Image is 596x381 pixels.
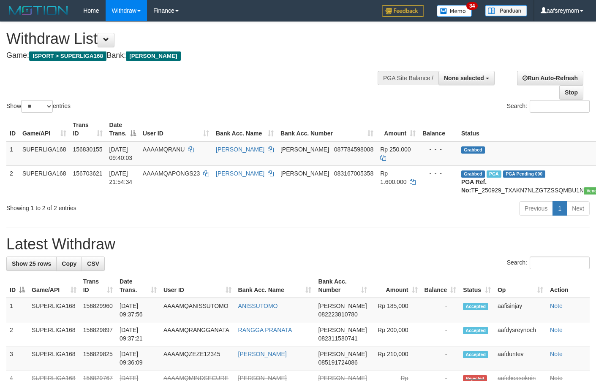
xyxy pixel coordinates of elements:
span: Copy 082311580741 to clipboard [318,335,357,342]
a: 1 [552,201,567,216]
th: Bank Acc. Name: activate to sort column ascending [212,117,277,141]
td: 2 [6,322,28,346]
label: Search: [507,100,590,113]
a: RANGGA PRANATA [238,327,292,333]
th: Bank Acc. Name: activate to sort column ascending [235,274,315,298]
span: None selected [444,75,484,81]
td: AAAAMQRANGGANATA [160,322,235,346]
a: [PERSON_NAME] [238,351,287,357]
h1: Latest Withdraw [6,236,590,253]
span: [PERSON_NAME] [318,327,367,333]
th: Status: activate to sort column ascending [460,274,494,298]
td: - [421,346,460,370]
td: 3 [6,346,28,370]
a: Run Auto-Refresh [517,71,583,85]
div: - - - [422,169,454,178]
td: [DATE] 09:37:21 [116,322,160,346]
th: User ID: activate to sort column ascending [139,117,212,141]
td: 1 [6,298,28,322]
h1: Withdraw List [6,30,389,47]
span: ISPORT > SUPERLIGA168 [29,51,106,61]
th: Amount: activate to sort column ascending [370,274,421,298]
td: 2 [6,165,19,198]
td: - [421,322,460,346]
th: Amount: activate to sort column ascending [377,117,419,141]
div: - - - [422,145,454,154]
div: Showing 1 to 2 of 2 entries [6,200,242,212]
td: aafdysreynoch [494,322,547,346]
th: ID [6,117,19,141]
td: SUPERLIGA168 [28,298,80,322]
td: aafduntev [494,346,547,370]
span: [PERSON_NAME] [280,170,329,177]
a: Note [550,303,563,309]
th: Game/API: activate to sort column ascending [28,274,80,298]
a: Show 25 rows [6,257,57,271]
th: Bank Acc. Number: activate to sort column ascending [277,117,377,141]
span: [PERSON_NAME] [318,351,367,357]
select: Showentries [21,100,53,113]
input: Search: [530,100,590,113]
a: Note [550,351,563,357]
td: 156829960 [80,298,116,322]
td: - [421,298,460,322]
span: Copy 082223810780 to clipboard [318,311,357,318]
th: Bank Acc. Number: activate to sort column ascending [315,274,370,298]
img: Button%20Memo.svg [437,5,472,17]
th: User ID: activate to sort column ascending [160,274,235,298]
span: Show 25 rows [12,260,51,267]
b: PGA Ref. No: [461,178,487,194]
span: [PERSON_NAME] [280,146,329,153]
td: SUPERLIGA168 [28,346,80,370]
td: Rp 210,000 [370,346,421,370]
th: Date Trans.: activate to sort column ascending [116,274,160,298]
th: Trans ID: activate to sort column ascending [80,274,116,298]
input: Search: [530,257,590,269]
td: [DATE] 09:36:09 [116,346,160,370]
a: ANISSUTOMO [238,303,278,309]
td: SUPERLIGA168 [28,322,80,346]
span: Marked by aafchhiseyha [487,170,501,178]
td: 156829897 [80,322,116,346]
h4: Game: Bank: [6,51,389,60]
label: Search: [507,257,590,269]
span: [PERSON_NAME] [126,51,180,61]
td: [DATE] 09:37:56 [116,298,160,322]
span: PGA Pending [503,170,545,178]
td: Rp 185,000 [370,298,421,322]
a: Stop [559,85,583,100]
a: [PERSON_NAME] [216,146,264,153]
th: Op: activate to sort column ascending [494,274,547,298]
td: SUPERLIGA168 [19,165,70,198]
span: Copy 087784598008 to clipboard [334,146,373,153]
span: [DATE] 09:40:03 [109,146,133,161]
td: Rp 200,000 [370,322,421,346]
span: 34 [466,2,478,10]
a: CSV [82,257,105,271]
span: Copy 085191724086 to clipboard [318,359,357,366]
span: Copy [62,260,76,267]
span: CSV [87,260,99,267]
a: Next [566,201,590,216]
td: AAAAMQZEZE12345 [160,346,235,370]
span: Rp 1.600.000 [380,170,406,185]
a: [PERSON_NAME] [216,170,264,177]
div: PGA Site Balance / [378,71,438,85]
a: Copy [56,257,82,271]
th: Game/API: activate to sort column ascending [19,117,70,141]
th: Date Trans.: activate to sort column descending [106,117,139,141]
a: Note [550,327,563,333]
span: Grabbed [461,146,485,154]
th: Balance: activate to sort column ascending [421,274,460,298]
button: None selected [438,71,495,85]
th: Balance [419,117,458,141]
span: AAAAMQRANU [143,146,185,153]
span: 156830155 [73,146,103,153]
img: MOTION_logo.png [6,4,71,17]
span: Accepted [463,351,488,358]
span: 156703621 [73,170,103,177]
span: AAAAMQAPONGS23 [143,170,200,177]
td: SUPERLIGA168 [19,141,70,166]
td: aafisinjay [494,298,547,322]
span: Accepted [463,303,488,310]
